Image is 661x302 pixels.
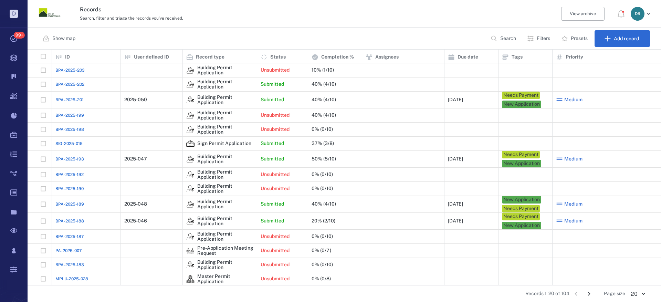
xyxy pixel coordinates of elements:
[186,170,195,179] div: Building Permit Application
[595,30,650,47] button: Add record
[631,7,653,21] button: DR
[197,216,253,227] div: Building Permit Application
[186,185,195,193] img: icon Building Permit Application
[186,80,195,88] div: Building Permit Application
[448,201,463,207] div: [DATE]
[55,67,85,73] span: BPA-2025-203
[312,248,331,253] div: 0% (0/7)
[39,2,61,26] a: Go home
[186,139,195,148] div: Sign Permit Application
[80,6,455,14] h3: Records
[55,97,84,103] a: BPA-2025-201
[186,125,195,134] div: Building Permit Application
[564,156,583,163] span: Medium
[186,275,195,283] img: icon Master Permit Application
[197,199,253,210] div: Building Permit Application
[503,101,540,108] div: New Application
[186,96,195,104] div: Building Permit Application
[39,30,81,47] button: Show map
[448,97,463,102] div: [DATE]
[448,156,463,162] div: [DATE]
[486,30,522,47] button: Search
[312,141,334,146] div: 37% (3/8)
[197,141,251,146] div: Sign Permit Application
[55,126,84,133] a: BPA-2025-198
[197,65,253,76] div: Building Permit Application
[503,160,540,167] div: New Application
[197,274,253,284] div: Master Permit Application
[186,170,195,179] img: icon Building Permit Application
[186,217,195,225] div: Building Permit Application
[503,92,538,99] div: Needs Payment
[186,111,195,119] div: Building Permit Application
[312,156,336,162] div: 50% (5/10)
[197,246,253,256] div: Pre-Application Meeting Request
[571,35,588,42] p: Presets
[55,171,84,178] a: BPA-2025-192
[503,205,538,212] div: Needs Payment
[186,155,195,163] img: icon Building Permit Application
[312,67,334,73] div: 10% (1/10)
[55,218,84,224] span: BPA-2025-188
[312,127,333,132] div: 0% (0/10)
[561,7,605,21] button: View archive
[186,247,195,255] img: icon Pre-Application Meeting Request
[52,35,75,42] p: Show map
[186,155,195,163] div: Building Permit Application
[564,96,583,103] span: Medium
[261,112,290,119] p: Unsubmitted
[65,54,70,61] p: ID
[569,288,596,299] nav: pagination navigation
[186,96,195,104] img: icon Building Permit Application
[55,233,84,240] a: BPA-2025-187
[186,247,195,255] div: Pre-Application Meeting Request
[55,156,84,162] a: BPA-2025-193
[186,66,195,74] img: icon Building Permit Application
[197,124,253,135] div: Building Permit Application
[261,140,284,147] p: Submitted
[261,201,284,208] p: Submitted
[261,67,290,74] p: Unsubmitted
[523,30,556,47] button: Filters
[55,248,82,254] a: PA-2025-007
[55,262,84,268] a: BPA-2025-183
[10,10,18,18] p: D
[500,35,516,42] p: Search
[55,276,88,282] a: MPLU-2025-028
[186,200,195,208] img: icon Building Permit Application
[321,54,354,61] p: Completion %
[261,233,290,240] p: Unsubmitted
[261,185,290,192] p: Unsubmitted
[261,247,290,254] p: Unsubmitted
[503,196,540,203] div: New Application
[186,185,195,193] div: Building Permit Application
[261,261,290,268] p: Unsubmitted
[14,32,25,39] span: 99+
[55,112,84,118] span: BPA-2025-199
[261,96,284,103] p: Submitted
[584,288,595,299] button: Go to next page
[197,110,253,121] div: Building Permit Application
[312,201,336,207] div: 40% (4/10)
[312,218,335,223] div: 20% (2/10)
[55,201,84,207] a: BPA-2025-189
[186,261,195,269] div: Building Permit Application
[186,139,195,148] img: icon Sign Permit Application
[312,234,333,239] div: 0% (0/10)
[196,54,224,61] p: Record type
[124,156,147,162] div: 2025-047
[186,217,195,225] img: icon Building Permit Application
[312,97,336,102] div: 40% (4/10)
[312,172,333,177] div: 0% (0/10)
[186,261,195,269] img: icon Building Permit Application
[537,35,550,42] p: Filters
[512,54,523,61] p: Tags
[186,66,195,74] div: Building Permit Application
[312,113,336,118] div: 40% (4/10)
[503,222,540,229] div: New Application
